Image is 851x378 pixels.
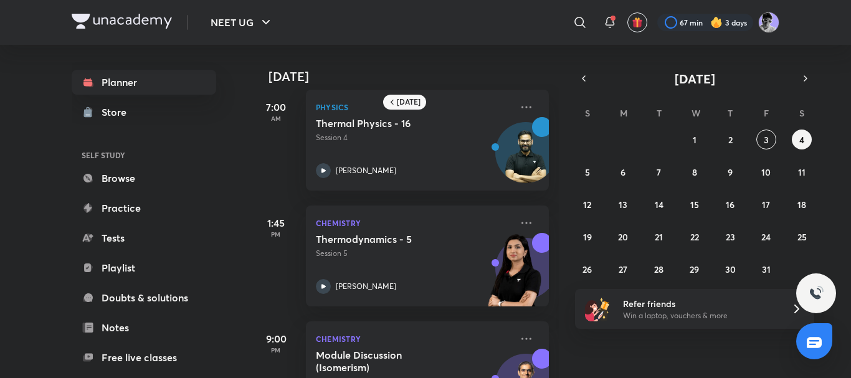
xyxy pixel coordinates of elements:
[728,166,733,178] abbr: October 9, 2025
[726,199,735,210] abbr: October 16, 2025
[728,134,733,146] abbr: October 2, 2025
[632,17,643,28] img: avatar
[692,107,700,119] abbr: Wednesday
[756,162,776,182] button: October 10, 2025
[578,259,597,279] button: October 26, 2025
[693,134,696,146] abbr: October 1, 2025
[72,196,216,220] a: Practice
[762,199,770,210] abbr: October 17, 2025
[496,129,556,189] img: Avatar
[251,230,301,238] p: PM
[72,14,172,32] a: Company Logo
[316,117,471,130] h5: Thermal Physics - 16
[692,166,697,178] abbr: October 8, 2025
[797,231,807,243] abbr: October 25, 2025
[72,345,216,370] a: Free live classes
[649,259,669,279] button: October 28, 2025
[799,134,804,146] abbr: October 4, 2025
[720,130,740,149] button: October 2, 2025
[613,227,633,247] button: October 20, 2025
[619,263,627,275] abbr: October 27, 2025
[792,194,812,214] button: October 18, 2025
[685,259,705,279] button: October 29, 2025
[655,231,663,243] abbr: October 21, 2025
[582,263,592,275] abbr: October 26, 2025
[649,194,669,214] button: October 14, 2025
[251,115,301,122] p: AM
[657,166,661,178] abbr: October 7, 2025
[316,100,511,115] p: Physics
[710,16,723,29] img: streak
[623,297,776,310] h6: Refer friends
[792,130,812,149] button: October 4, 2025
[72,70,216,95] a: Planner
[72,14,172,29] img: Company Logo
[675,70,715,87] span: [DATE]
[690,263,699,275] abbr: October 29, 2025
[726,231,735,243] abbr: October 23, 2025
[269,69,561,84] h4: [DATE]
[809,286,824,301] img: ttu
[690,199,699,210] abbr: October 15, 2025
[797,199,806,210] abbr: October 18, 2025
[627,12,647,32] button: avatar
[336,281,396,292] p: [PERSON_NAME]
[720,227,740,247] button: October 23, 2025
[102,105,134,120] div: Store
[613,162,633,182] button: October 6, 2025
[72,144,216,166] h6: SELF STUDY
[72,285,216,310] a: Doubts & solutions
[397,97,421,107] h6: [DATE]
[203,10,281,35] button: NEET UG
[685,227,705,247] button: October 22, 2025
[251,331,301,346] h5: 9:00
[720,162,740,182] button: October 9, 2025
[336,165,396,176] p: [PERSON_NAME]
[583,199,591,210] abbr: October 12, 2025
[690,231,699,243] abbr: October 22, 2025
[316,331,511,346] p: Chemistry
[578,162,597,182] button: October 5, 2025
[316,349,471,374] h5: Module Discussion (Isomerism)
[316,132,511,143] p: Session 4
[578,194,597,214] button: October 12, 2025
[725,263,736,275] abbr: October 30, 2025
[756,227,776,247] button: October 24, 2025
[758,12,779,33] img: henil patel
[720,259,740,279] button: October 30, 2025
[728,107,733,119] abbr: Thursday
[649,227,669,247] button: October 21, 2025
[620,107,627,119] abbr: Monday
[720,194,740,214] button: October 16, 2025
[623,310,776,321] p: Win a laptop, vouchers & more
[578,227,597,247] button: October 19, 2025
[316,215,511,230] p: Chemistry
[756,194,776,214] button: October 17, 2025
[685,130,705,149] button: October 1, 2025
[685,194,705,214] button: October 15, 2025
[655,199,663,210] abbr: October 14, 2025
[798,166,806,178] abbr: October 11, 2025
[618,231,628,243] abbr: October 20, 2025
[657,107,662,119] abbr: Tuesday
[592,70,797,87] button: [DATE]
[756,130,776,149] button: October 3, 2025
[761,231,771,243] abbr: October 24, 2025
[761,166,771,178] abbr: October 10, 2025
[585,296,610,321] img: referral
[251,100,301,115] h5: 7:00
[685,162,705,182] button: October 8, 2025
[799,107,804,119] abbr: Saturday
[613,194,633,214] button: October 13, 2025
[72,225,216,250] a: Tests
[619,199,627,210] abbr: October 13, 2025
[620,166,625,178] abbr: October 6, 2025
[762,263,771,275] abbr: October 31, 2025
[480,233,549,319] img: unacademy
[72,255,216,280] a: Playlist
[649,162,669,182] button: October 7, 2025
[764,107,769,119] abbr: Friday
[613,259,633,279] button: October 27, 2025
[792,162,812,182] button: October 11, 2025
[72,100,216,125] a: Store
